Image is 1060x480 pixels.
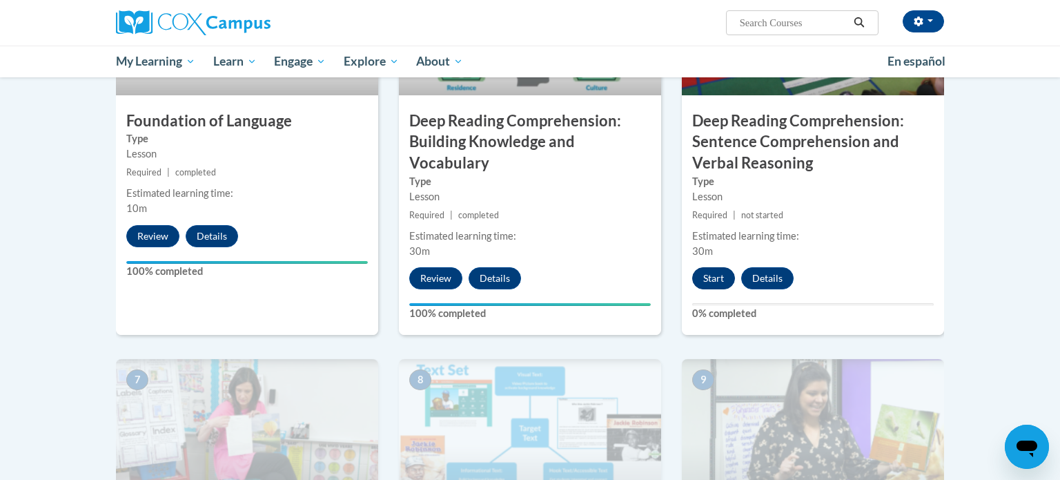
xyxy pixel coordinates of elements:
[458,210,499,220] span: completed
[692,369,714,390] span: 9
[682,111,944,174] h3: Deep Reading Comprehension: Sentence Comprehension and Verbal Reasoning
[116,111,378,132] h3: Foundation of Language
[126,225,179,247] button: Review
[116,10,378,35] a: Cox Campus
[692,189,934,204] div: Lesson
[849,15,870,31] button: Search
[126,131,368,146] label: Type
[408,46,473,77] a: About
[116,10,271,35] img: Cox Campus
[126,167,161,177] span: Required
[409,210,444,220] span: Required
[409,267,462,289] button: Review
[692,210,727,220] span: Required
[409,229,651,244] div: Estimated learning time:
[116,53,195,70] span: My Learning
[409,303,651,306] div: Your progress
[692,174,934,189] label: Type
[692,229,934,244] div: Estimated learning time:
[738,15,849,31] input: Search Courses
[879,47,954,76] a: En español
[265,46,335,77] a: Engage
[126,146,368,162] div: Lesson
[126,264,368,279] label: 100% completed
[741,210,783,220] span: not started
[126,202,147,214] span: 10m
[274,53,326,70] span: Engage
[692,306,934,321] label: 0% completed
[409,369,431,390] span: 8
[1005,425,1049,469] iframe: Button to launch messaging window
[335,46,408,77] a: Explore
[175,167,216,177] span: completed
[887,54,945,68] span: En español
[409,306,651,321] label: 100% completed
[126,369,148,390] span: 7
[733,210,736,220] span: |
[409,245,430,257] span: 30m
[409,189,651,204] div: Lesson
[409,174,651,189] label: Type
[126,261,368,264] div: Your progress
[741,267,794,289] button: Details
[416,53,463,70] span: About
[126,186,368,201] div: Estimated learning time:
[469,267,521,289] button: Details
[107,46,204,77] a: My Learning
[95,46,965,77] div: Main menu
[692,267,735,289] button: Start
[167,167,170,177] span: |
[204,46,266,77] a: Learn
[213,53,257,70] span: Learn
[186,225,238,247] button: Details
[399,111,661,174] h3: Deep Reading Comprehension: Building Knowledge and Vocabulary
[450,210,453,220] span: |
[903,10,944,32] button: Account Settings
[692,245,713,257] span: 30m
[344,53,399,70] span: Explore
